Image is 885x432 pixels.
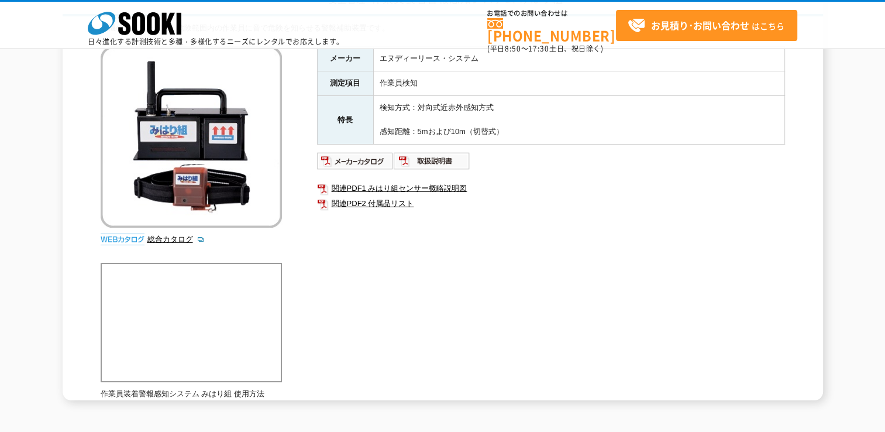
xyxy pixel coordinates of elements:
th: 測定項目 [317,71,373,95]
td: 作業員検知 [373,71,784,95]
strong: お見積り･お問い合わせ [651,18,749,32]
span: 8:50 [505,43,521,54]
td: 検知方式：対向式近赤外感知方式 感知距離：5mおよび10m（切替式） [373,95,784,144]
a: メーカーカタログ [317,159,394,168]
img: webカタログ [101,234,144,245]
img: 取扱説明書 [394,152,470,170]
th: メーカー [317,47,373,71]
p: 作業員装着警報感知システム みはり組 使用方法 [101,388,282,400]
a: 総合カタログ [147,235,205,244]
a: 取扱説明書 [394,159,470,168]
span: 17:30 [528,43,549,54]
a: 関連PDF1 みはり組センサー概略説明図 [317,181,785,196]
span: お電話でのお問い合わせは [487,10,616,17]
p: 日々進化する計測技術と多種・多様化するニーズにレンタルでお応えします。 [88,38,344,45]
td: エヌディーリース・システム [373,47,784,71]
a: お見積り･お問い合わせはこちら [616,10,797,41]
th: 特長 [317,95,373,144]
img: 作業員装着警報感知システム みはり組 [101,46,282,228]
span: (平日 ～ 土日、祝日除く) [487,43,603,54]
span: はこちら [628,17,784,35]
a: [PHONE_NUMBER] [487,18,616,42]
a: 関連PDF2 付属品リスト [317,196,785,211]
img: メーカーカタログ [317,152,394,170]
